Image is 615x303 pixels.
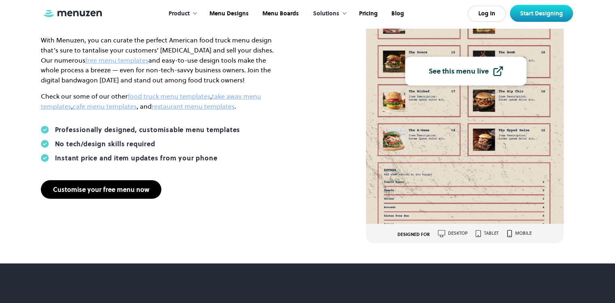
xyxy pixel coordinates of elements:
[152,102,235,111] a: restaurant menu templates
[73,102,137,111] a: cafe menu templates
[468,6,506,22] a: Log In
[405,57,526,86] a: See this menu live
[169,9,190,18] div: Product
[55,126,241,134] div: Professionally designed, customisable menu templates
[429,67,489,75] div: See this menu live
[448,231,467,236] div: desktop
[85,56,148,65] a: free menu templates
[55,154,218,162] div: Instant price and item updates from your phone
[255,1,305,26] a: Menu Boards
[128,92,210,101] a: food truck menu templates
[41,91,283,112] p: Check our some of our other , , , and .
[41,92,261,111] a: take away menu templates
[351,1,384,26] a: Pricing
[53,186,149,193] div: Customise your free menu now
[55,140,155,148] div: No tech/design skills required
[161,1,202,26] div: Product
[305,1,351,26] div: Solutions
[384,1,410,26] a: Blog
[313,9,339,18] div: Solutions
[41,180,161,199] a: Customise your free menu now
[515,231,532,236] div: mobile
[397,232,430,237] div: DESIGNED FOR
[41,35,283,85] p: With Menuzen, you can curate the perfect American food truck menu design that’s sure to tantalise...
[202,1,255,26] a: Menu Designs
[484,231,499,236] div: tablet
[510,5,573,22] a: Start Designing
